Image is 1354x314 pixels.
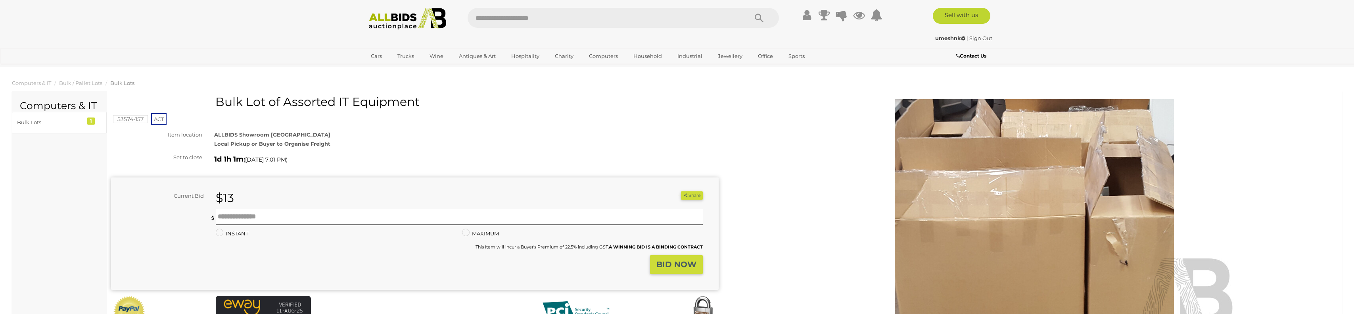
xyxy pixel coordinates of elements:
[105,153,208,162] div: Set to close
[967,35,968,41] span: |
[214,141,330,147] strong: Local Pickup or Buyer to Organise Freight
[151,113,167,125] span: ACT
[969,35,992,41] a: Sign Out
[214,131,330,138] strong: ALLBIDS Showroom [GEOGRAPHIC_DATA]
[105,130,208,139] div: Item location
[935,35,965,41] strong: umeshnk
[628,50,667,63] a: Household
[656,260,696,269] strong: BID NOW
[681,191,703,200] button: Share
[214,155,244,164] strong: 1d 1h 1m
[933,8,990,24] a: Sell with us
[506,50,545,63] a: Hospitality
[956,52,988,60] a: Contact Us
[110,80,134,86] a: Bulk Lots
[462,229,499,238] label: MAXIMUM
[366,50,387,63] a: Cars
[550,50,579,63] a: Charity
[935,35,967,41] a: umeshnk
[454,50,501,63] a: Antiques & Art
[115,95,717,108] h1: Bulk Lot of Assorted IT Equipment
[244,156,288,163] span: ( )
[216,191,234,205] strong: $13
[111,191,210,200] div: Current Bid
[956,53,986,59] b: Contact Us
[245,156,286,163] span: [DATE] 7:01 PM
[783,50,810,63] a: Sports
[609,244,703,250] b: A WINNING BID IS A BINDING CONTRACT
[87,118,95,125] div: 1
[113,115,148,123] mark: 53574-157
[672,50,708,63] a: Industrial
[364,8,451,30] img: Allbids.com.au
[366,63,432,76] a: [GEOGRAPHIC_DATA]
[584,50,623,63] a: Computers
[113,116,148,122] a: 53574-157
[672,192,680,200] li: Watch this item
[59,80,102,86] a: Bulk / Pallet Lots
[650,255,703,274] button: BID NOW
[753,50,778,63] a: Office
[12,80,51,86] a: Computers & IT
[739,8,779,28] button: Search
[20,100,99,112] h2: Computers & IT
[476,244,703,250] small: This Item will incur a Buyer's Premium of 22.5% including GST.
[392,50,419,63] a: Trucks
[216,229,248,238] label: INSTANT
[12,112,107,133] a: Bulk Lots 1
[713,50,748,63] a: Jewellery
[424,50,449,63] a: Wine
[17,118,82,127] div: Bulk Lots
